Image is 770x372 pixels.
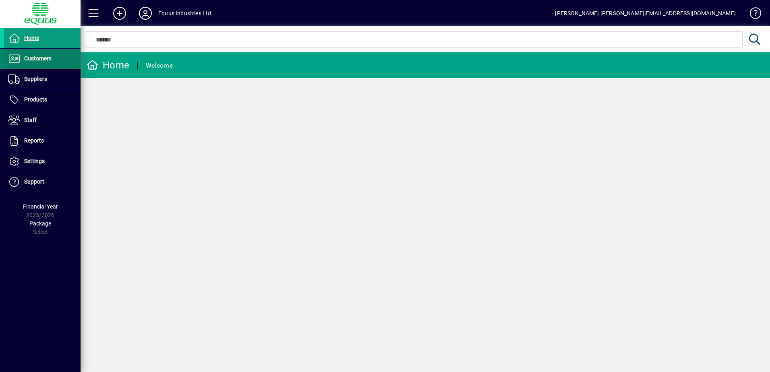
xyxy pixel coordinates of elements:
[24,96,47,103] span: Products
[4,90,81,110] a: Products
[744,2,760,28] a: Knowledge Base
[132,6,158,21] button: Profile
[555,7,736,20] div: [PERSON_NAME] [PERSON_NAME][EMAIL_ADDRESS][DOMAIN_NAME]
[4,172,81,192] a: Support
[4,110,81,130] a: Staff
[24,158,45,164] span: Settings
[4,69,81,89] a: Suppliers
[24,137,44,144] span: Reports
[158,7,211,20] div: Equus Industries Ltd
[24,178,44,185] span: Support
[146,59,173,72] div: Welcome
[24,55,52,62] span: Customers
[29,220,51,227] span: Package
[107,6,132,21] button: Add
[4,131,81,151] a: Reports
[24,117,37,123] span: Staff
[4,49,81,69] a: Customers
[24,35,39,41] span: Home
[4,151,81,172] a: Settings
[24,76,47,82] span: Suppliers
[23,203,58,210] span: Financial Year
[87,59,129,72] div: Home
